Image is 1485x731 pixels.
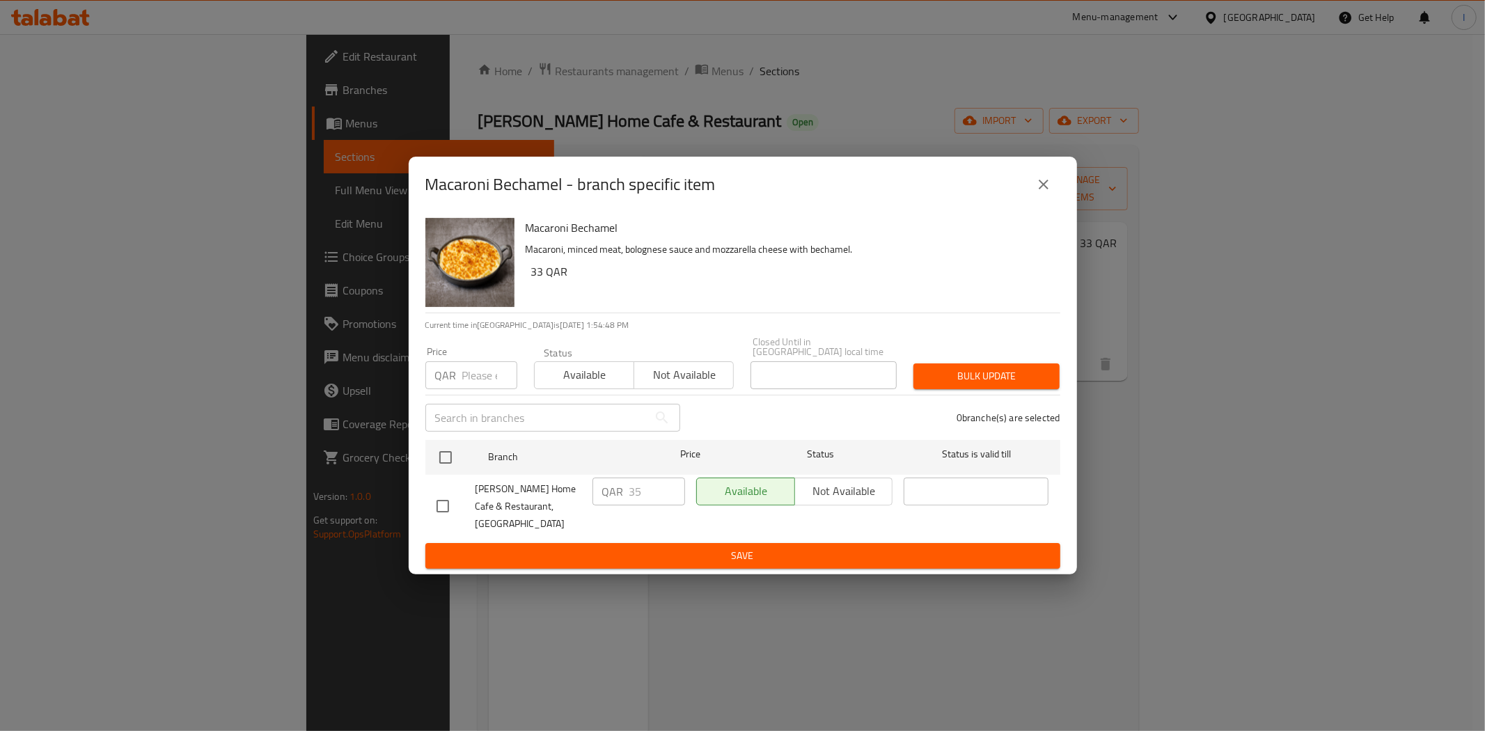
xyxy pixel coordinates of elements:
[526,218,1049,237] h6: Macaroni Bechamel
[644,446,737,463] span: Price
[437,547,1049,565] span: Save
[425,218,514,307] img: Macaroni Bechamel
[462,361,517,389] input: Please enter price
[534,361,634,389] button: Available
[435,367,457,384] p: QAR
[531,262,1049,281] h6: 33 QAR
[913,363,1060,389] button: Bulk update
[425,173,716,196] h2: Macaroni Bechamel - branch specific item
[904,446,1048,463] span: Status is valid till
[425,319,1060,331] p: Current time in [GEOGRAPHIC_DATA] is [DATE] 1:54:48 PM
[540,365,629,385] span: Available
[957,411,1060,425] p: 0 branche(s) are selected
[629,478,685,505] input: Please enter price
[640,365,728,385] span: Not available
[1027,168,1060,201] button: close
[634,361,734,389] button: Not available
[476,480,581,533] span: [PERSON_NAME] Home Cafe & Restaurant, [GEOGRAPHIC_DATA]
[526,241,1049,258] p: Macaroni, minced meat, bolognese sauce and mozzarella cheese with bechamel.
[425,404,648,432] input: Search in branches
[748,446,893,463] span: Status
[425,543,1060,569] button: Save
[488,448,633,466] span: Branch
[602,483,624,500] p: QAR
[925,368,1048,385] span: Bulk update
